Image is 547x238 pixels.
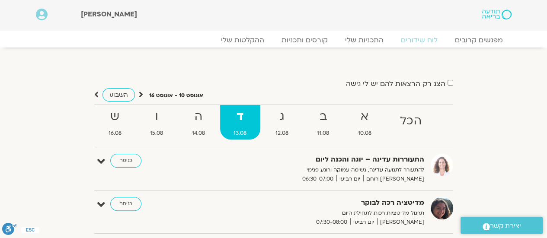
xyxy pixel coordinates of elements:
[345,105,385,140] a: א10.08
[179,107,219,127] strong: ה
[110,197,141,211] a: כניסה
[110,154,141,168] a: כניסה
[220,105,260,140] a: ד13.08
[212,165,424,175] p: להתעורר לתנועה עדינה, נשימה עמוקה ורוגע פנימי
[220,107,260,127] strong: ד
[95,107,135,127] strong: ש
[262,129,302,138] span: 12.08
[220,129,260,138] span: 13.08
[212,209,424,218] p: תרגול מדיטציות רכות לתחילת היום
[377,218,424,227] span: [PERSON_NAME]
[345,107,385,127] strong: א
[95,129,135,138] span: 16.08
[304,129,343,138] span: 11.08
[336,175,363,184] span: יום רביעי
[137,107,177,127] strong: ו
[446,36,512,44] a: מפגשים קרובים
[336,36,392,44] a: התכניות שלי
[490,220,521,232] span: יצירת קשר
[461,217,543,234] a: יצירת קשר
[304,107,343,127] strong: ב
[299,175,336,184] span: 06:30-07:00
[137,129,177,138] span: 15.08
[102,88,135,102] a: השבוע
[212,197,424,209] strong: מדיטציה רכה לבוקר
[109,91,128,99] span: השבוע
[212,36,273,44] a: ההקלטות שלי
[363,175,424,184] span: [PERSON_NAME] רוחם
[179,129,219,138] span: 14.08
[262,105,302,140] a: ג12.08
[387,105,435,140] a: הכל
[345,129,385,138] span: 10.08
[313,218,350,227] span: 07:30-08:00
[346,80,445,88] label: הצג רק הרצאות להם יש לי גישה
[350,218,377,227] span: יום רביעי
[387,111,435,131] strong: הכל
[304,105,343,140] a: ב11.08
[262,107,302,127] strong: ג
[212,154,424,165] strong: התעוררות עדינה – יוגה והכנה ליום
[273,36,336,44] a: קורסים ותכניות
[179,105,219,140] a: ה14.08
[36,36,512,44] nav: Menu
[137,105,177,140] a: ו15.08
[392,36,446,44] a: לוח שידורים
[95,105,135,140] a: ש16.08
[81,10,137,19] span: [PERSON_NAME]
[149,91,203,100] p: אוגוסט 10 - אוגוסט 16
